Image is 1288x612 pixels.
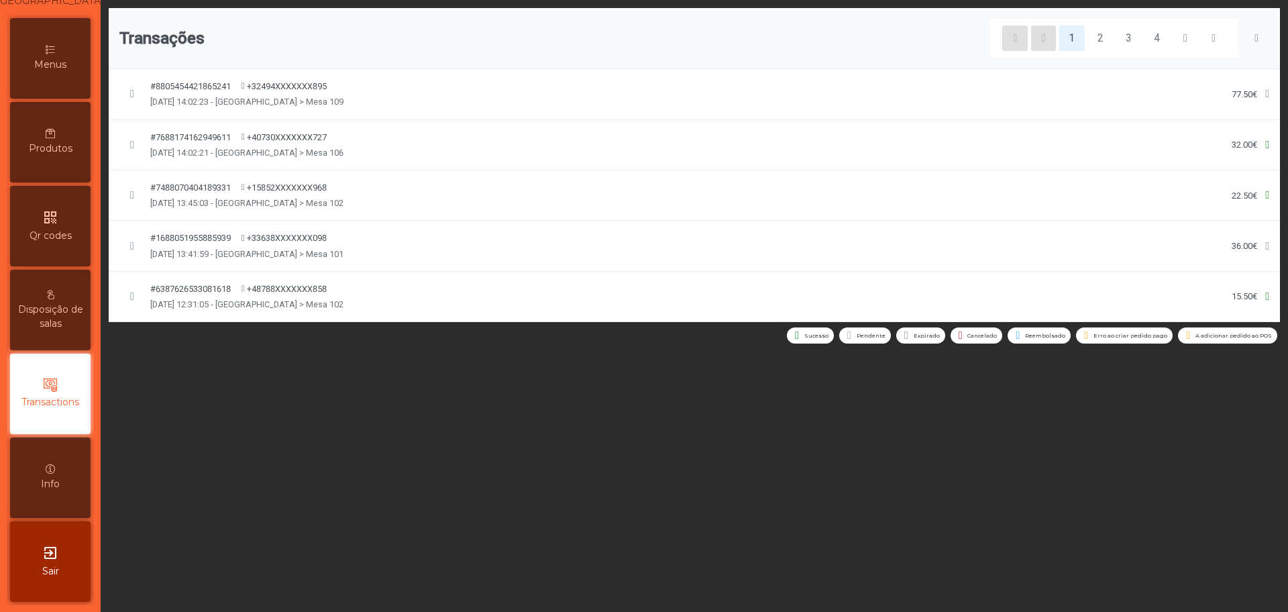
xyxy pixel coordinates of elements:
[42,209,58,225] i: qr_code
[1195,331,1272,340] span: A adicionar pedido ao POS
[150,95,343,108] span: [DATE] 14:02:23 - [GEOGRAPHIC_DATA] > Mesa 109
[13,303,87,331] span: Disposição de salas
[1232,138,1257,151] div: 32.00€
[247,232,327,244] span: +33638XXXXXXX098
[41,477,60,491] span: Info
[967,331,997,340] span: Cancelado
[1232,189,1257,202] div: 22.50€
[119,26,205,50] span: Transações
[150,248,343,260] span: [DATE] 13:41:59 - [GEOGRAPHIC_DATA] > Mesa 101
[1116,25,1142,51] button: 3
[1232,290,1257,303] div: 15.50€
[247,283,327,295] span: +48788XXXXXXX858
[21,395,79,409] span: Transactions
[150,131,231,144] div: #7688174162949611
[42,545,58,561] i: exit_to_app
[1144,25,1170,51] button: 4
[247,131,327,144] span: +40730XXXXXXX727
[150,232,231,244] div: #1688051955885939
[1087,25,1113,51] button: 2
[150,197,343,209] span: [DATE] 13:45:03 - [GEOGRAPHIC_DATA] > Mesa 102
[1025,331,1065,340] span: Reembolsado
[150,80,231,93] div: #8805454421865241
[247,181,327,194] span: +15852XXXXXXX968
[1093,331,1167,340] span: Erro ao criar pedido pago
[150,283,231,295] div: #6387626533081618
[34,58,66,72] span: Menus
[1059,25,1085,51] button: 1
[247,80,327,93] span: +32494XXXXXXX895
[1232,240,1257,252] div: 36.00€
[857,331,885,340] span: Pendente
[150,181,231,194] div: #7488070404189331
[914,331,940,340] span: Expirado
[150,146,343,159] span: [DATE] 14:02:21 - [GEOGRAPHIC_DATA] > Mesa 106
[1232,88,1257,101] div: 77.50€
[42,564,59,578] span: Sair
[804,331,828,340] span: Sucesso
[150,298,343,311] span: [DATE] 12:31:05 - [GEOGRAPHIC_DATA] > Mesa 102
[30,229,72,243] span: Qr codes
[29,142,72,156] span: Produtos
